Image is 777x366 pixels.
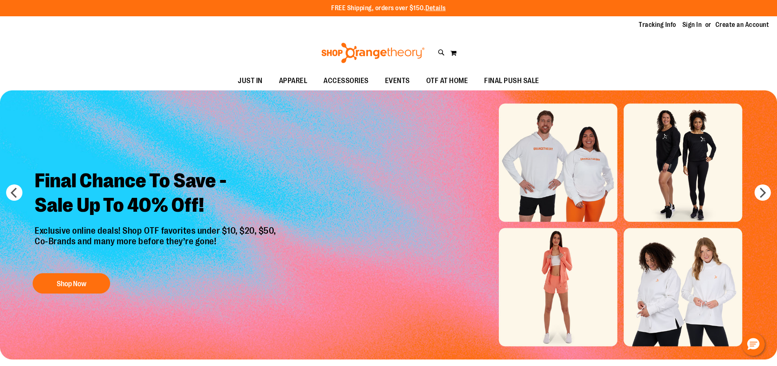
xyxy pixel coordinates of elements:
a: Sign In [682,20,702,29]
a: JUST IN [230,72,271,90]
button: Shop Now [33,273,110,294]
button: prev [6,184,22,201]
a: Tracking Info [639,20,676,29]
a: APPAREL [271,72,316,90]
p: FREE Shipping, orders over $150. [331,4,446,13]
span: ACCESSORIES [323,72,369,90]
img: Shop Orangetheory [320,43,426,63]
h2: Final Chance To Save - Sale Up To 40% Off! [29,162,284,226]
p: Exclusive online deals! Shop OTF favorites under $10, $20, $50, Co-Brands and many more before th... [29,226,284,265]
span: JUST IN [238,72,263,90]
a: Create an Account [715,20,769,29]
a: FINAL PUSH SALE [476,72,547,90]
span: OTF AT HOME [426,72,468,90]
span: FINAL PUSH SALE [484,72,539,90]
a: ACCESSORIES [315,72,377,90]
span: EVENTS [385,72,410,90]
a: Final Chance To Save -Sale Up To 40% Off! Exclusive online deals! Shop OTF favorites under $10, $... [29,162,284,298]
a: OTF AT HOME [418,72,476,90]
a: EVENTS [377,72,418,90]
a: Details [425,4,446,12]
span: APPAREL [279,72,308,90]
button: next [755,184,771,201]
button: Hello, have a question? Let’s chat. [742,333,765,356]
